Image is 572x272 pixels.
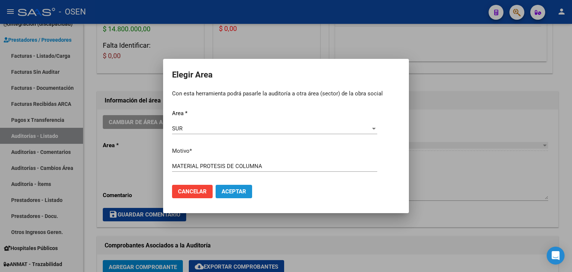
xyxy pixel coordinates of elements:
p: Con esta herramienta podrá pasarle la auditoría a otra área (sector) de la obra social [172,89,400,98]
div: Open Intercom Messenger [547,247,565,265]
span: SUR [172,125,182,132]
h2: Elegir Area [172,68,400,82]
p: Motivo [172,147,400,155]
p: Area * [172,109,400,118]
span: Aceptar [222,188,246,195]
button: Aceptar [216,185,252,198]
span: Cancelar [178,188,207,195]
button: Cancelar [172,185,213,198]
